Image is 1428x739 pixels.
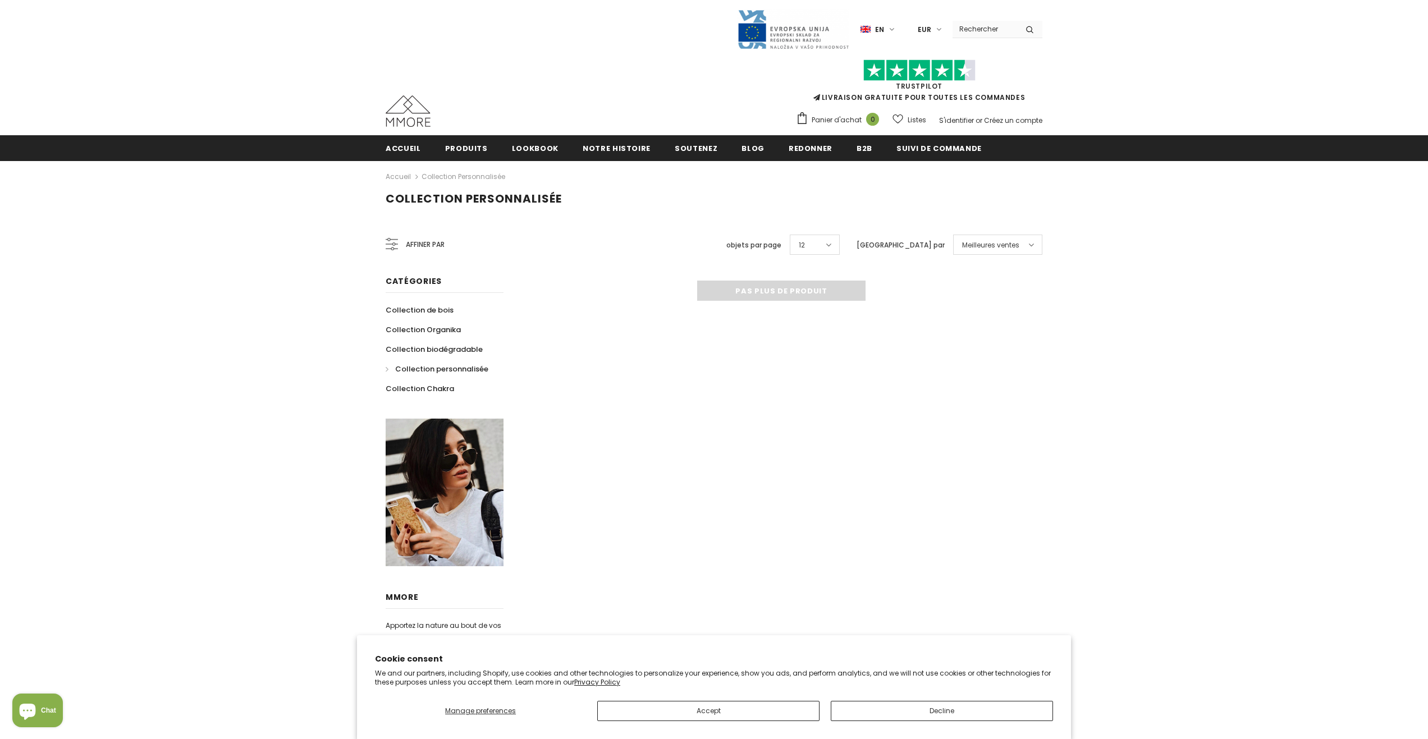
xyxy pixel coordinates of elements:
[861,25,871,34] img: i-lang-1.png
[789,135,832,160] a: Redonner
[583,143,651,154] span: Notre histoire
[406,238,445,251] span: Affiner par
[976,116,982,125] span: or
[375,669,1053,686] p: We and our partners, including Shopify, use cookies and other technologies to personalize your ex...
[375,701,586,721] button: Manage preferences
[445,143,488,154] span: Produits
[953,21,1017,37] input: Search Site
[984,116,1042,125] a: Créez un compte
[875,24,884,35] span: en
[962,240,1019,251] span: Meilleures ventes
[386,191,562,206] span: Collection personnalisée
[857,240,945,251] label: [GEOGRAPHIC_DATA] par
[512,135,559,160] a: Lookbook
[737,24,849,34] a: Javni Razpis
[386,143,421,154] span: Accueil
[796,65,1042,102] span: LIVRAISON GRATUITE POUR TOUTES LES COMMANDES
[857,135,872,160] a: B2B
[742,135,765,160] a: Blog
[831,701,1053,721] button: Decline
[583,135,651,160] a: Notre histoire
[742,143,765,154] span: Blog
[896,135,982,160] a: Suivi de commande
[386,339,483,359] a: Collection biodégradable
[445,706,516,715] span: Manage preferences
[422,172,505,181] a: Collection personnalisée
[386,591,419,603] span: MMORE
[395,364,488,374] span: Collection personnalisée
[675,135,717,160] a: soutenez
[9,694,66,730] inbox-online-store-chat: Shopify online store chat
[375,653,1053,665] h2: Cookie consent
[386,359,488,379] a: Collection personnalisée
[918,24,931,35] span: EUR
[726,240,781,251] label: objets par page
[386,379,454,398] a: Collection Chakra
[812,114,862,126] span: Panier d'achat
[893,110,926,130] a: Listes
[863,59,976,81] img: Faites confiance aux étoiles pilotes
[574,677,620,687] a: Privacy Policy
[386,170,411,183] a: Accueil
[737,9,849,50] img: Javni Razpis
[675,143,717,154] span: soutenez
[799,240,805,251] span: 12
[386,344,483,355] span: Collection biodégradable
[896,143,982,154] span: Suivi de commande
[796,112,885,128] a: Panier d'achat 0
[386,135,421,160] a: Accueil
[789,143,832,154] span: Redonner
[857,143,872,154] span: B2B
[512,143,559,154] span: Lookbook
[386,95,431,127] img: Cas MMORE
[866,113,879,126] span: 0
[445,135,488,160] a: Produits
[386,300,454,320] a: Collection de bois
[908,114,926,126] span: Listes
[386,305,454,315] span: Collection de bois
[896,81,942,91] a: TrustPilot
[386,324,461,335] span: Collection Organika
[386,276,442,287] span: Catégories
[386,383,454,394] span: Collection Chakra
[597,701,820,721] button: Accept
[386,320,461,339] a: Collection Organika
[939,116,974,125] a: S'identifier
